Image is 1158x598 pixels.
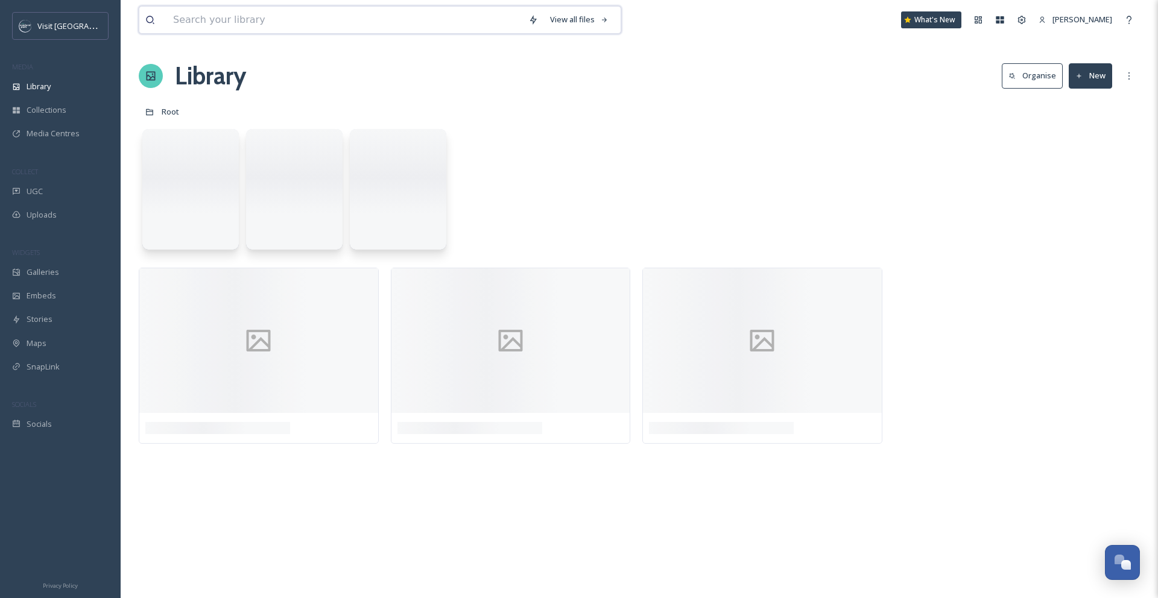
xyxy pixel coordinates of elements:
[1033,8,1118,31] a: [PERSON_NAME]
[27,290,56,301] span: Embeds
[1105,545,1140,580] button: Open Chat
[37,20,131,31] span: Visit [GEOGRAPHIC_DATA]
[544,8,615,31] a: View all files
[162,106,179,117] span: Root
[27,186,43,197] span: UGC
[1052,14,1112,25] span: [PERSON_NAME]
[175,58,246,94] a: Library
[27,104,66,116] span: Collections
[12,167,38,176] span: COLLECT
[27,128,80,139] span: Media Centres
[1069,63,1112,88] button: New
[43,582,78,590] span: Privacy Policy
[901,11,961,28] a: What's New
[27,81,51,92] span: Library
[12,62,33,71] span: MEDIA
[27,418,52,430] span: Socials
[12,400,36,409] span: SOCIALS
[12,248,40,257] span: WIDGETS
[27,361,60,373] span: SnapLink
[27,338,46,349] span: Maps
[167,7,522,33] input: Search your library
[27,209,57,221] span: Uploads
[162,104,179,119] a: Root
[27,266,59,278] span: Galleries
[43,578,78,592] a: Privacy Policy
[1002,63,1063,88] button: Organise
[27,313,52,325] span: Stories
[19,20,31,32] img: c3es6xdrejuflcaqpovn.png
